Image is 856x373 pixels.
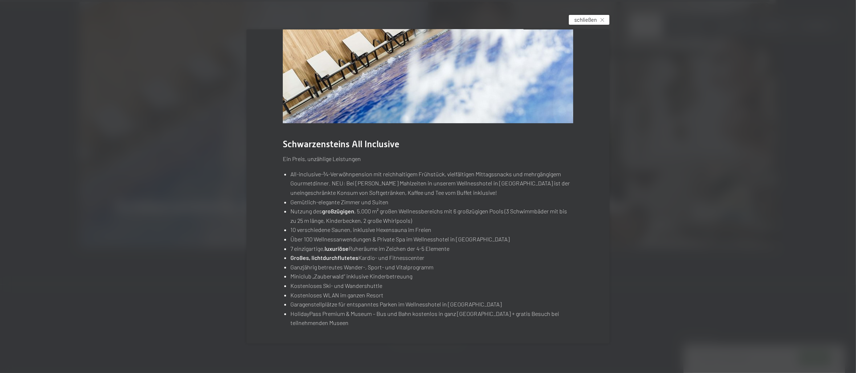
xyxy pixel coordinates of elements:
[325,245,348,252] strong: luxuriöse
[290,253,573,262] li: Kardio- und Fitnesscenter
[290,272,573,281] li: Miniclub „Zauberwald“ inklusive Kinderbetreuung
[290,206,573,225] li: Nutzung des , 5.000 m² großen Wellnessbereichs mit 6 großzügigen Pools (3 Schwimmbäder mit bis zu...
[290,281,573,290] li: Kostenloses Ski- und Wandershuttle
[574,16,597,24] span: schließen
[290,225,573,234] li: 10 verschiedene Saunen, inklusive Hexensauna im Freien
[283,139,399,149] span: Schwarzensteins All Inclusive
[290,234,573,244] li: Über 100 Wellnessanwendungen & Private Spa im Wellnesshotel in [GEOGRAPHIC_DATA]
[290,244,573,253] li: 7 einzigartige, Ruheräume im Zeichen der 4-5 Elemente
[290,197,573,207] li: Gemütlich-elegante Zimmer und Suiten
[283,154,573,164] p: Ein Preis, unzählige Leistungen
[290,254,358,261] strong: Großes, lichtdurchflutetes
[290,169,573,197] li: All-inclusive-¾-Verwöhnpension mit reichhaltigem Frühstück, vielfältigen Mittagssnacks und mehrgä...
[322,208,354,214] strong: großzügigen
[290,262,573,272] li: Ganzjährig betreutes Wander-, Sport- und Vitalprogramm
